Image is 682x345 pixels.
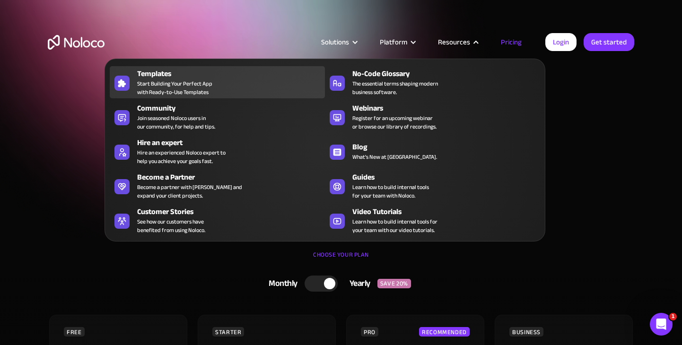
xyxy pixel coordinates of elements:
div: Hire an experienced Noloco expert to help you achieve your goals fast. [137,148,226,165]
div: PRO [361,327,378,336]
div: Solutions [321,36,349,48]
div: Resources [426,36,489,48]
span: Learn how to build internal tools for your team with our video tutorials. [352,217,437,234]
a: TemplatesStart Building Your Perfect Appwith Ready-to-Use Templates [110,66,325,98]
a: CommunityJoin seasoned Noloco users inour community, for help and tips. [110,101,325,133]
div: Guides [352,172,544,183]
div: Monthly [257,276,305,291]
div: Templates [137,68,329,79]
div: Resources [438,36,470,48]
a: Pricing [489,36,533,48]
div: STARTER [212,327,244,336]
a: Become a PartnerBecome a partner with [PERSON_NAME] andexpand your client projects. [110,170,325,202]
div: BUSINESS [509,327,543,336]
div: CHOOSE YOUR PLAN [48,248,634,271]
div: Blog [352,141,544,153]
a: BlogWhat's New at [GEOGRAPHIC_DATA]. [325,135,540,167]
span: Learn how to build internal tools for your team with Noloco. [352,183,429,200]
span: What's New at [GEOGRAPHIC_DATA]. [352,153,437,161]
div: Become a partner with [PERSON_NAME] and expand your client projects. [137,183,242,200]
div: Webinars [352,103,544,114]
span: See how our customers have benefited from using Noloco. [137,217,205,234]
div: SAVE 20% [377,279,411,288]
div: Platform [380,36,407,48]
h1: Flexible Pricing Designed for Business [48,80,634,137]
div: Video Tutorials [352,206,544,217]
span: Start Building Your Perfect App with Ready-to-Use Templates [137,79,212,96]
span: The essential terms shaping modern business software. [352,79,438,96]
iframe: Intercom live chat [650,313,673,336]
a: WebinarsRegister for an upcoming webinaror browse our library of recordings. [325,101,540,133]
a: Login [545,33,577,51]
a: Video TutorialsLearn how to build internal tools foryour team with our video tutorials. [325,204,540,236]
div: Community [137,103,329,114]
a: home [48,35,105,50]
div: Hire an expert [137,137,329,148]
div: Solutions [309,36,368,48]
h2: Start for free. Upgrade to support your business at any stage. [48,147,634,161]
a: GuidesLearn how to build internal toolsfor your team with Noloco. [325,170,540,202]
div: FREE [64,327,85,336]
span: Register for an upcoming webinar or browse our library of recordings. [352,114,437,131]
div: RECOMMENDED [419,327,470,336]
div: Yearly [338,276,377,291]
nav: Resources [105,45,545,241]
a: Customer StoriesSee how our customers havebenefited from using Noloco. [110,204,325,236]
span: 1 [669,313,677,320]
span: Join seasoned Noloco users in our community, for help and tips. [137,114,215,131]
div: Become a Partner [137,172,329,183]
div: Customer Stories [137,206,329,217]
a: Hire an expertHire an experienced Noloco expert tohelp you achieve your goals fast. [110,135,325,167]
div: Platform [368,36,426,48]
a: No-Code GlossaryThe essential terms shaping modernbusiness software. [325,66,540,98]
a: Get started [584,33,634,51]
div: No-Code Glossary [352,68,544,79]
